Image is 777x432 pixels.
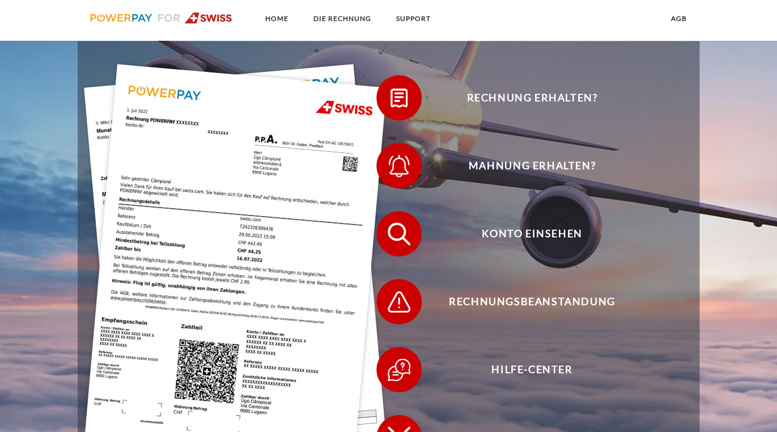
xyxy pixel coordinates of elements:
[661,8,697,29] a: agb
[376,279,671,324] button: Rechnungsbeanstandung
[393,143,670,189] span: Mahnung erhalten?
[90,12,232,24] img: logo-swiss.svg
[393,279,670,324] span: Rechnungsbeanstandung
[376,75,671,121] button: Rechnung erhalten?
[393,211,670,256] span: Konto einsehen
[393,75,670,121] span: Rechnung erhalten?
[385,356,413,384] img: qb_help.svg
[376,143,671,189] button: Mahnung erhalten?
[385,288,413,316] img: qb_warning.svg
[387,8,440,29] a: SUPPORT
[385,84,413,112] img: qb_bill.svg
[256,8,298,29] a: Home
[304,8,381,29] a: DIE RECHNUNG
[376,347,671,392] button: Hilfe-Center
[385,220,413,248] img: qb_search.svg
[376,211,671,256] button: Konto einsehen
[393,347,670,392] span: Hilfe-Center
[385,152,413,180] img: qb_bell.svg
